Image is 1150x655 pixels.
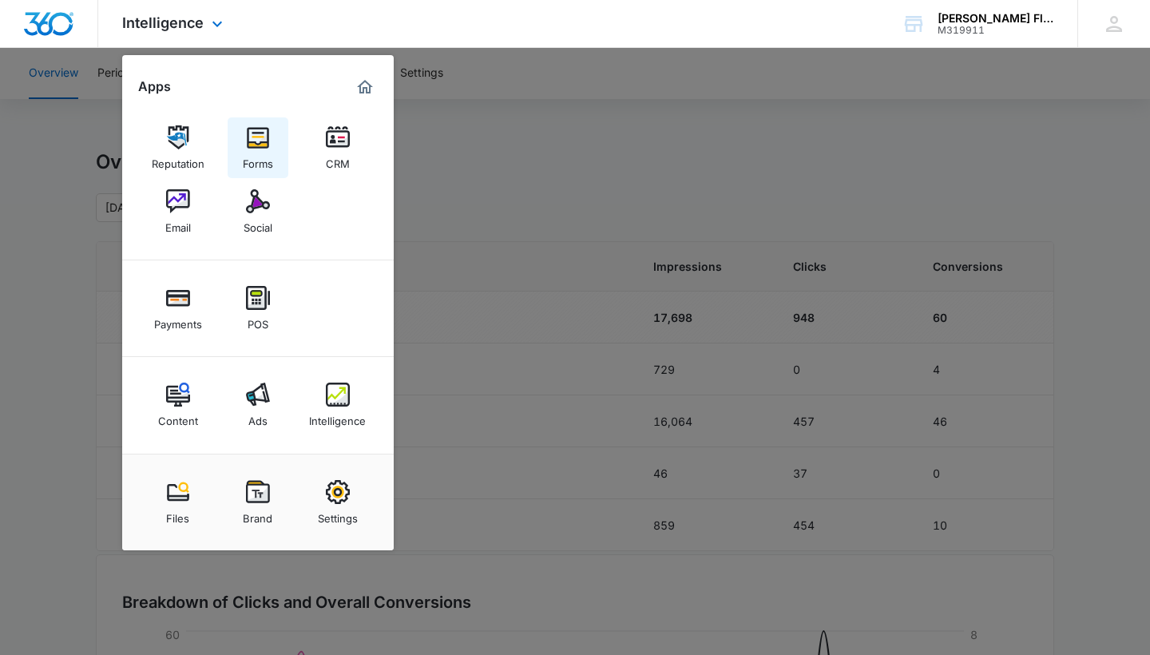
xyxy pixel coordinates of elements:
div: Email [165,213,191,234]
div: Content [158,407,198,427]
a: POS [228,278,288,339]
a: Settings [307,472,368,533]
div: Forms [243,149,273,170]
span: Intelligence [122,14,204,31]
a: Social [228,181,288,242]
a: Brand [228,472,288,533]
a: Payments [148,278,208,339]
div: Ads [248,407,268,427]
a: Files [148,472,208,533]
a: CRM [307,117,368,178]
div: Social [244,213,272,234]
div: account name [938,12,1054,25]
div: Payments [154,310,202,331]
div: Brand [243,504,272,525]
a: Intelligence [307,375,368,435]
div: POS [248,310,268,331]
div: Files [166,504,189,525]
a: Email [148,181,208,242]
div: Settings [318,504,358,525]
div: CRM [326,149,350,170]
a: Forms [228,117,288,178]
h2: Apps [138,79,171,94]
a: Content [148,375,208,435]
a: Ads [228,375,288,435]
a: Marketing 360® Dashboard [352,74,378,100]
div: Intelligence [309,407,366,427]
a: Reputation [148,117,208,178]
div: Reputation [152,149,204,170]
div: account id [938,25,1054,36]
